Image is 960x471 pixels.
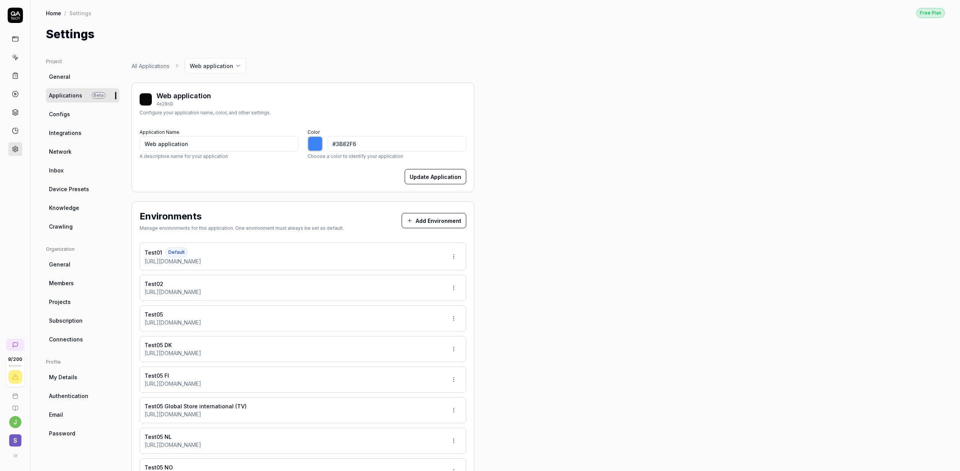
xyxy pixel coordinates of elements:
[156,91,211,101] div: Web application
[9,434,21,447] span: S
[46,389,119,403] a: Authentication
[145,402,247,410] span: Test05 Global Store international (TV)
[405,169,466,184] button: Update Application
[69,9,91,17] div: Settings
[145,280,163,288] span: Test02
[165,247,188,257] span: Default
[6,339,24,351] a: New conversation
[49,335,83,343] span: Connections
[46,276,119,290] a: Members
[145,248,162,257] span: Test01
[46,182,119,196] a: Device Presets
[49,148,72,156] span: Network
[145,341,172,349] span: Test05 DK
[3,428,27,448] button: S
[46,313,119,328] a: Subscription
[49,204,79,212] span: Knowledge
[140,210,202,223] h2: Environments
[140,136,298,151] input: My Application
[9,416,21,428] button: j
[46,107,119,121] a: Configs
[916,8,945,18] button: Free Plan
[3,387,27,399] a: Book a call with us
[46,295,119,309] a: Projects
[46,219,119,234] a: Crawling
[46,126,119,140] a: Integrations
[49,73,70,81] span: General
[185,58,246,73] button: Web application
[46,246,119,253] div: Organization
[145,441,201,449] span: [URL][DOMAIN_NAME]
[140,129,179,135] label: Application Name
[49,91,82,99] span: Applications
[140,153,298,160] p: A descriptive name for your application
[49,317,83,325] span: Subscription
[46,70,119,84] a: General
[8,357,22,362] span: 8 / 200
[145,257,201,265] span: [URL][DOMAIN_NAME]
[308,129,320,135] label: Color
[49,411,63,419] span: Email
[46,332,119,346] a: Connections
[145,318,201,326] span: [URL][DOMAIN_NAME]
[49,129,81,137] span: Integrations
[145,372,169,380] span: Test05 FI
[49,223,73,231] span: Crawling
[46,145,119,159] a: Network
[49,279,74,287] span: Members
[145,310,163,318] span: Test05
[46,201,119,215] a: Knowledge
[49,166,63,174] span: Inbox
[49,392,88,400] span: Authentication
[46,359,119,365] div: Profile
[64,9,66,17] div: /
[156,101,211,108] div: 4e28nD
[145,380,201,388] span: [URL][DOMAIN_NAME]
[46,58,119,65] div: Project
[3,399,27,411] a: Documentation
[46,163,119,177] a: Inbox
[140,225,344,232] div: Manage environments for this application. One environment must always be set as default.
[49,373,77,381] span: My Details
[46,26,94,43] h1: Settings
[145,410,201,418] span: [URL][DOMAIN_NAME]
[140,109,271,116] div: Configure your application name, color, and other settings.
[49,185,89,193] span: Device Presets
[145,349,201,357] span: [URL][DOMAIN_NAME]
[49,110,70,118] span: Configs
[132,62,169,70] a: All Applications
[46,426,119,440] a: Password
[46,9,61,17] a: Home
[402,213,466,228] button: Add Environment
[308,153,466,160] p: Choose a color to identify your application
[46,370,119,384] a: My Details
[49,298,71,306] span: Projects
[46,257,119,271] a: General
[190,62,233,70] span: Web application
[327,136,466,151] input: #3B82F6
[46,88,119,102] a: ApplicationsBeta
[145,288,201,296] span: [URL][DOMAIN_NAME]
[49,429,75,437] span: Password
[46,408,119,422] a: Email
[145,433,172,441] span: Test05 NL
[49,260,70,268] span: General
[92,92,106,99] span: Beta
